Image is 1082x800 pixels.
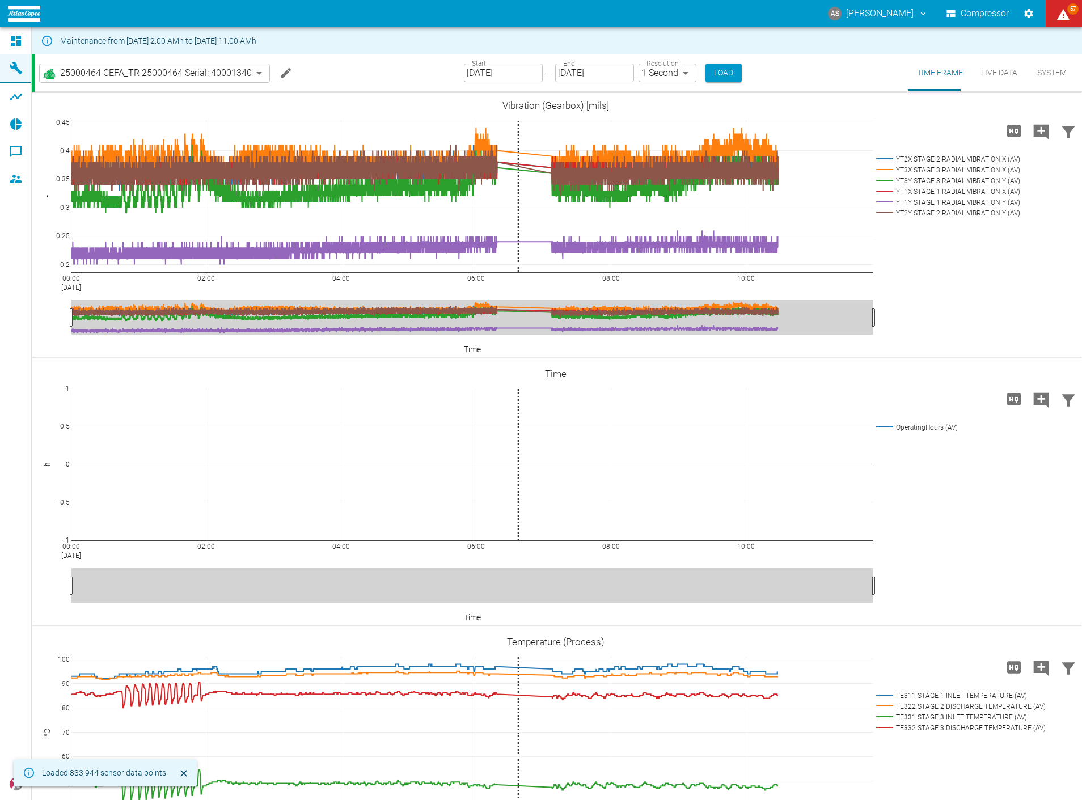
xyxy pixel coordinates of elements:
[826,3,930,24] button: andreas.schmitt@atlascopco.com
[555,64,634,82] input: MM/DD/YYYY
[472,58,486,68] label: Start
[8,6,40,21] img: logo
[1018,3,1039,24] button: Settings
[908,54,972,91] button: Time Frame
[274,62,297,84] button: Edit machine
[464,64,543,82] input: MM/DD/YYYY
[705,64,742,82] button: Load
[9,777,23,791] img: Xplore Logo
[1028,116,1055,146] button: Add comment
[1055,384,1082,414] button: Filter Chart Data
[175,765,192,782] button: Close
[972,54,1026,91] button: Live Data
[639,64,696,82] div: 1 Second
[1028,384,1055,414] button: Add comment
[1000,125,1028,136] span: Load high Res
[42,66,252,80] a: 25000464 CEFA_TR 25000464 Serial: 40001340
[1028,653,1055,682] button: Add comment
[563,58,574,68] label: End
[546,66,552,79] p: –
[60,31,256,51] div: Maintenance from [DATE] 2:00 AMh to [DATE] 11:00 AMh
[42,763,166,783] div: Loaded 833,944 sensor data points
[60,66,252,79] span: 25000464 CEFA_TR 25000464 Serial: 40001340
[1055,653,1082,682] button: Filter Chart Data
[1000,393,1028,404] span: Load high Res
[944,3,1012,24] button: Compressor
[1055,116,1082,146] button: Filter Chart Data
[1026,54,1077,91] button: System
[646,58,678,68] label: Resolution
[1067,3,1079,15] span: 57
[828,7,842,20] div: AS
[1000,661,1028,672] span: Load high Res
